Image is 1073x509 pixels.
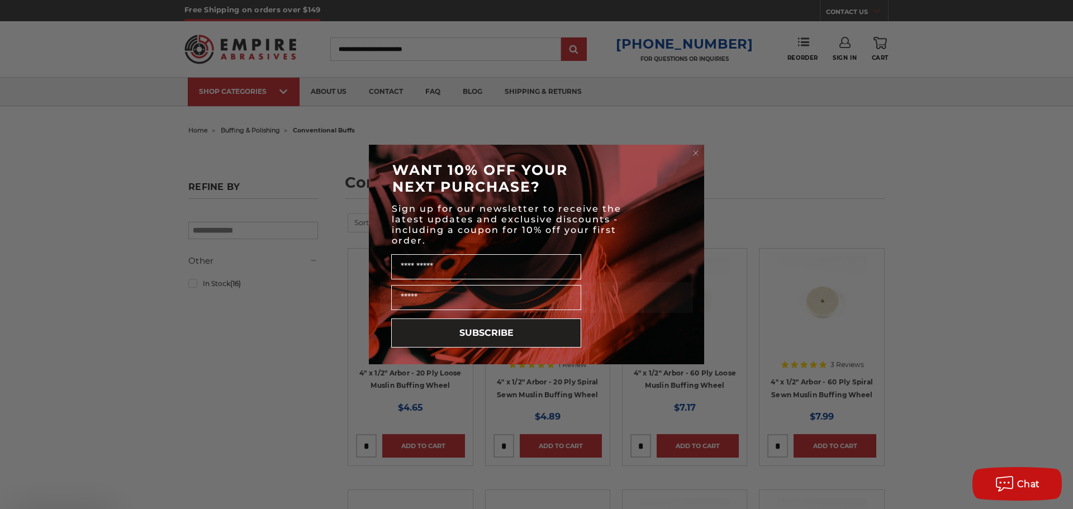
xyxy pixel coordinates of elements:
[391,285,581,310] input: Email
[392,203,621,246] span: Sign up for our newsletter to receive the latest updates and exclusive discounts - including a co...
[972,467,1062,501] button: Chat
[1017,479,1040,489] span: Chat
[391,318,581,348] button: SUBSCRIBE
[392,161,568,195] span: WANT 10% OFF YOUR NEXT PURCHASE?
[690,148,701,159] button: Close dialog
